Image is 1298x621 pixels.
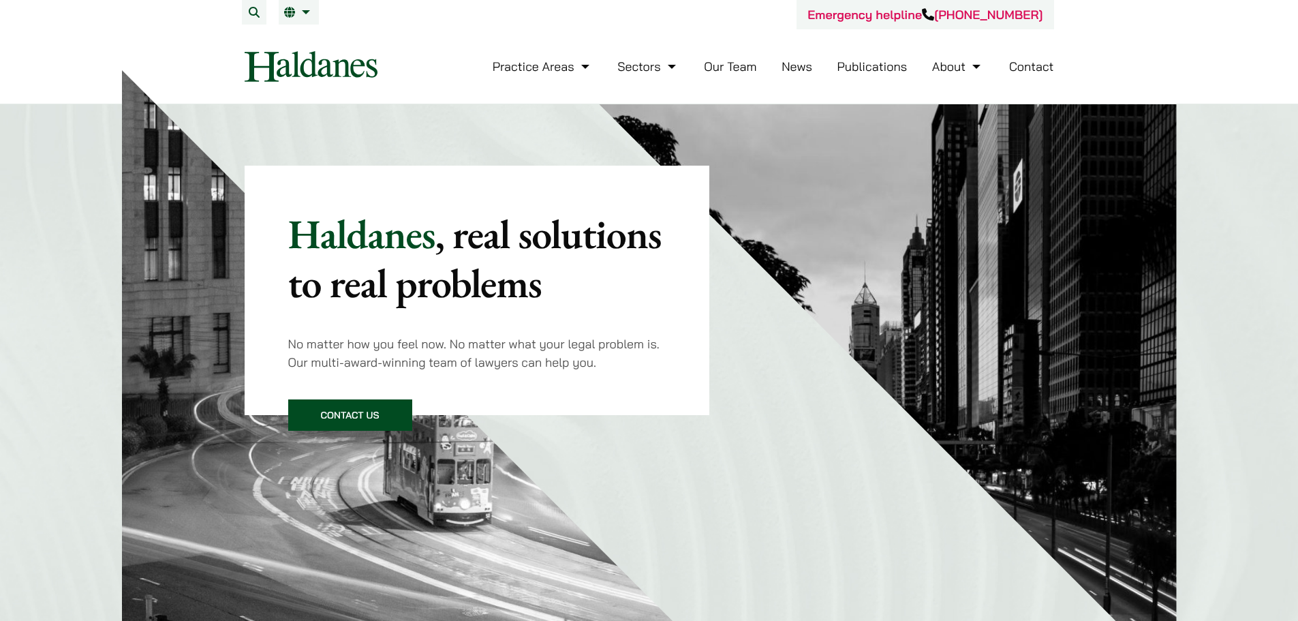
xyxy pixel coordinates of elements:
[284,7,313,18] a: EN
[288,335,666,372] p: No matter how you feel now. No matter what your legal problem is. Our multi-award-winning team of...
[288,207,662,309] mark: , real solutions to real problems
[617,59,679,74] a: Sectors
[807,7,1042,22] a: Emergency helpline[PHONE_NUMBER]
[245,51,377,82] img: Logo of Haldanes
[782,59,812,74] a: News
[704,59,756,74] a: Our Team
[493,59,593,74] a: Practice Areas
[932,59,984,74] a: About
[837,59,908,74] a: Publications
[1009,59,1054,74] a: Contact
[288,399,412,431] a: Contact Us
[288,209,666,307] p: Haldanes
